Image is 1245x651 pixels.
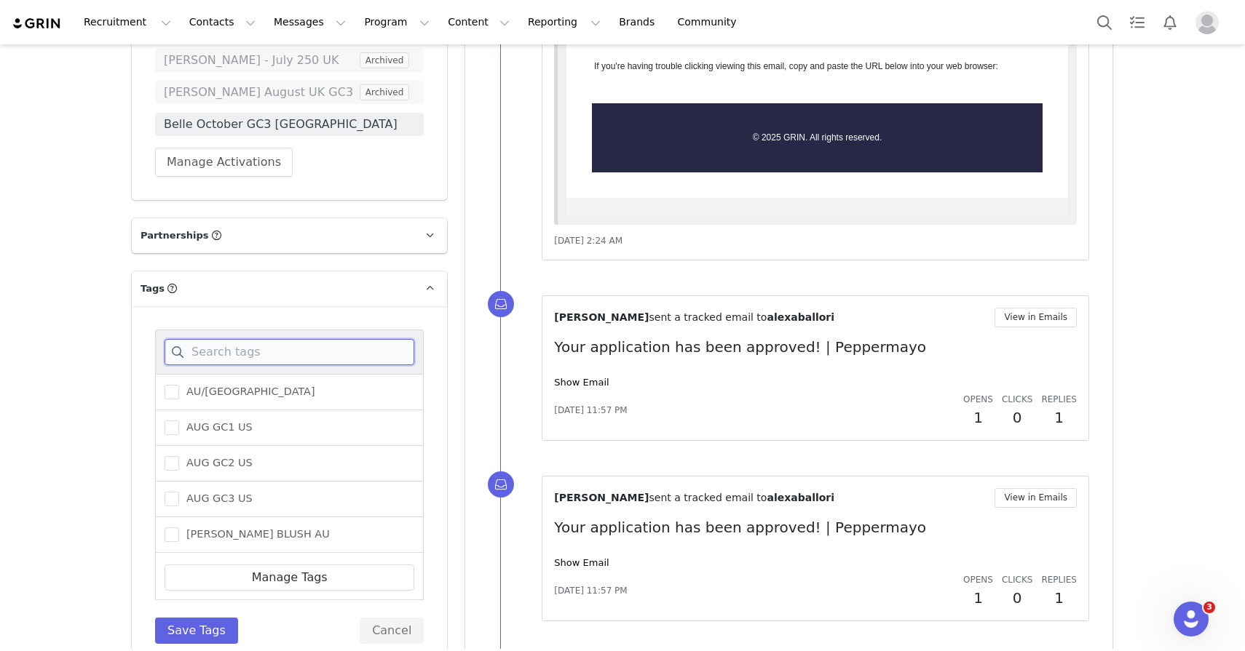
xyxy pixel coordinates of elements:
[25,159,476,190] p: We're reaching out to let you know that we've successfully collected your latest content, and now...
[554,584,627,597] span: [DATE] 11:57 PM
[164,116,415,133] span: Belle October GC3 [GEOGRAPHIC_DATA]
[84,402,476,418] li: Option 1: Manually enter the metrics into our platform UI.
[360,618,424,644] button: Cancel
[84,336,476,351] li: Enhancing collaboration opportunities
[1002,394,1032,404] span: Clicks
[1002,587,1032,609] h2: 0
[767,492,834,503] span: alexaballori
[25,499,476,530] p: Thank you for your cooperation and continued collaboration. If you have any questions or need ass...
[519,6,609,39] button: Reporting
[164,84,357,101] span: [PERSON_NAME] August UK GC3
[181,6,264,39] button: Contacts
[28,628,188,644] p: Resources
[84,418,476,433] li: Option 2: Upload a screenshot of your metrics directly to our platform.
[141,228,209,243] span: Partnerships
[1041,587,1077,609] h2: 1
[55,200,476,215] p: Content Collected: We have identified the following pieces of content you've recently created:
[12,12,598,28] body: Rich Text Area. Press ALT-0 for help.
[179,456,253,470] span: AUG GC2 US
[963,407,993,428] h2: 1
[1195,11,1219,34] img: placeholder-profile.jpg
[669,6,752,39] a: Community
[610,6,668,39] a: Brands
[84,225,191,255] a: [URL][DOMAIN_NAME]
[179,492,253,506] span: AUG GC3 US
[179,420,253,434] span: AUG GC1 US
[84,351,476,367] li: Providing insights that can help boost your content's reach
[1002,575,1032,585] span: Clicks
[995,488,1077,508] button: View in Emails
[995,308,1077,327] button: View in Emails
[84,321,476,336] li: Tracking performance accurately
[554,557,609,568] a: Show Email
[1041,575,1077,585] span: Replies
[165,564,414,591] a: Manage Tags
[25,559,476,589] p: Cheers, The GRIN Team
[1174,602,1209,636] iframe: Intercom live chat
[554,336,1077,358] p: Your application has been approved! | Peppermayo
[554,404,627,417] span: [DATE] 11:57 PM
[554,311,649,323] span: [PERSON_NAME]
[360,84,410,100] span: Archived
[12,17,63,31] img: grin logo
[179,527,330,541] span: [PERSON_NAME] BLUSH AU
[25,134,476,149] p: Hi [PERSON_NAME] ,
[963,575,993,585] span: Opens
[1088,6,1120,39] button: Search
[649,311,767,323] span: sent a tracked email to
[165,339,414,365] input: Search tags
[25,443,476,489] p: Your participation is vital to maintaining the quality and accuracy of the data we use to support...
[367,225,476,251] a: Upload Metrics
[25,44,476,116] img: Grin
[1203,602,1215,613] span: 3
[55,377,476,392] p: How to Submit Your Metrics:
[155,148,293,177] button: Manage Activations
[963,394,993,404] span: Opens
[649,492,767,503] span: sent a tracked email to
[1187,11,1233,34] button: Profile
[439,6,518,39] button: Content
[55,265,476,311] p: Why We Need Your Metrics: Providing your content metrics helps us ensure accurate reporting and a...
[554,236,622,246] span: [DATE] 2:24 AM
[164,52,357,69] span: [PERSON_NAME] - July 250 UK
[767,311,834,323] span: alexaballori
[360,52,410,68] span: Archived
[963,587,993,609] h2: 1
[179,385,315,399] span: AU/[GEOGRAPHIC_DATA]
[554,377,609,388] a: Show Email
[155,618,238,644] button: Save Tags
[1121,6,1153,39] a: Tasks
[554,516,1077,538] p: Your application has been approved! | Peppermayo
[355,6,438,39] button: Program
[1041,394,1077,404] span: Replies
[265,6,355,39] button: Messages
[1002,407,1032,428] h2: 0
[1041,407,1077,428] h2: 1
[1154,6,1186,39] button: Notifications
[75,6,180,39] button: Recruitment
[141,281,165,296] span: Tags
[554,492,649,503] span: [PERSON_NAME]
